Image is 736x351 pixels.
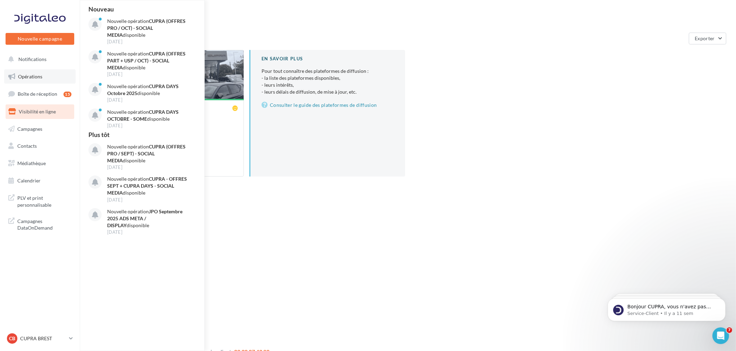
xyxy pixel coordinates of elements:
a: Boîte de réception15 [4,86,76,101]
span: Notifications [18,56,46,62]
iframe: Intercom live chat [712,327,729,344]
div: 15 [63,92,71,97]
span: CB [9,335,15,342]
a: Calendrier [4,173,76,188]
button: Nouvelle campagne [6,33,74,45]
div: Visibilité en ligne [88,11,728,22]
a: Campagnes DataOnDemand [4,214,76,234]
span: Exporter [695,35,715,41]
span: 7 [727,327,732,333]
div: 1 point de vente [88,35,686,42]
span: Médiathèque [17,160,46,166]
a: Opérations [4,69,76,84]
p: Message from Service-Client, sent Il y a 11 sem [30,27,120,33]
button: Exporter [689,33,726,44]
a: Consulter le guide des plateformes de diffusion [262,101,394,109]
a: PLV et print personnalisable [4,190,76,211]
li: - la liste des plateformes disponibles, [262,75,394,82]
button: Notifications [4,52,73,67]
li: - leurs intérêts, [262,82,394,88]
a: Contacts [4,139,76,153]
li: - leurs délais de diffusion, de mise à jour, etc. [262,88,394,95]
span: Opérations [18,74,42,79]
a: Médiathèque [4,156,76,171]
span: Campagnes DataOnDemand [17,216,71,231]
span: Contacts [17,143,37,149]
a: Campagnes [4,122,76,136]
span: Visibilité en ligne [19,109,56,114]
span: Campagnes [17,126,42,131]
div: En savoir plus [262,55,394,62]
a: Visibilité en ligne [4,104,76,119]
p: Pour tout connaître des plateformes de diffusion : [262,68,394,95]
span: PLV et print personnalisable [17,193,71,208]
span: Bonjour CUPRA, vous n'avez pas encore souscrit au module Marketing Direct ? Pour cela, c'est simp... [30,20,118,74]
a: CB CUPRA BREST [6,332,74,345]
iframe: Intercom notifications message [597,284,736,332]
p: CUPRA BREST [20,335,66,342]
span: Boîte de réception [18,91,57,97]
span: Calendrier [17,178,41,183]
